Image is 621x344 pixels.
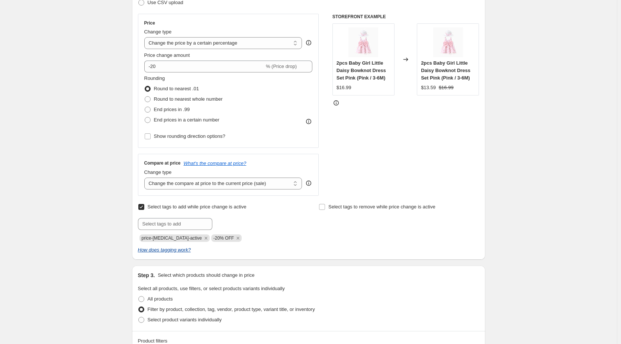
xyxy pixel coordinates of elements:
[154,96,223,102] span: Round to nearest whole number
[144,61,264,72] input: -15
[439,84,454,91] strike: $16.99
[148,306,315,312] span: Filter by product, collection, tag, vendor, product type, variant title, or inventory
[305,39,312,46] div: help
[348,27,378,57] img: 6630934e3d67e_80x.webp
[142,236,202,241] span: price-change-job-active
[144,20,155,26] h3: Price
[154,107,190,112] span: End prices in .99
[148,296,173,302] span: All products
[213,236,234,241] span: -20% OFF
[144,52,190,58] span: Price change amount
[421,84,436,91] div: $13.59
[433,27,463,57] img: 6630934e3d67e_80x.webp
[154,117,219,123] span: End prices in a certain number
[328,204,435,210] span: Select tags to remove while price change is active
[138,272,155,279] h2: Step 3.
[144,75,165,81] span: Rounding
[337,60,386,81] span: 2pcs Baby Girl Little Daisy Bowknot Dress Set Pink (Pink / 3-6M)
[337,84,351,91] div: $16.99
[148,204,247,210] span: Select tags to add while price change is active
[203,235,209,241] button: Remove price-change-job-active
[266,64,297,69] span: % (Price drop)
[421,60,470,81] span: 2pcs Baby Girl Little Daisy Bowknot Dress Set Pink (Pink / 3-6M)
[138,218,212,230] input: Select tags to add
[235,235,241,241] button: Remove -20% OFF
[158,272,254,279] p: Select which products should change in price
[332,14,479,20] h6: STOREFRONT EXAMPLE
[148,317,222,322] span: Select product variants individually
[144,29,172,35] span: Change type
[144,169,172,175] span: Change type
[184,160,247,166] button: What's the compare at price?
[138,286,285,291] span: Select all products, use filters, or select products variants individually
[305,179,312,187] div: help
[154,86,199,91] span: Round to nearest .01
[144,160,181,166] h3: Compare at price
[138,247,191,253] a: How does tagging work?
[154,133,225,139] span: Show rounding direction options?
